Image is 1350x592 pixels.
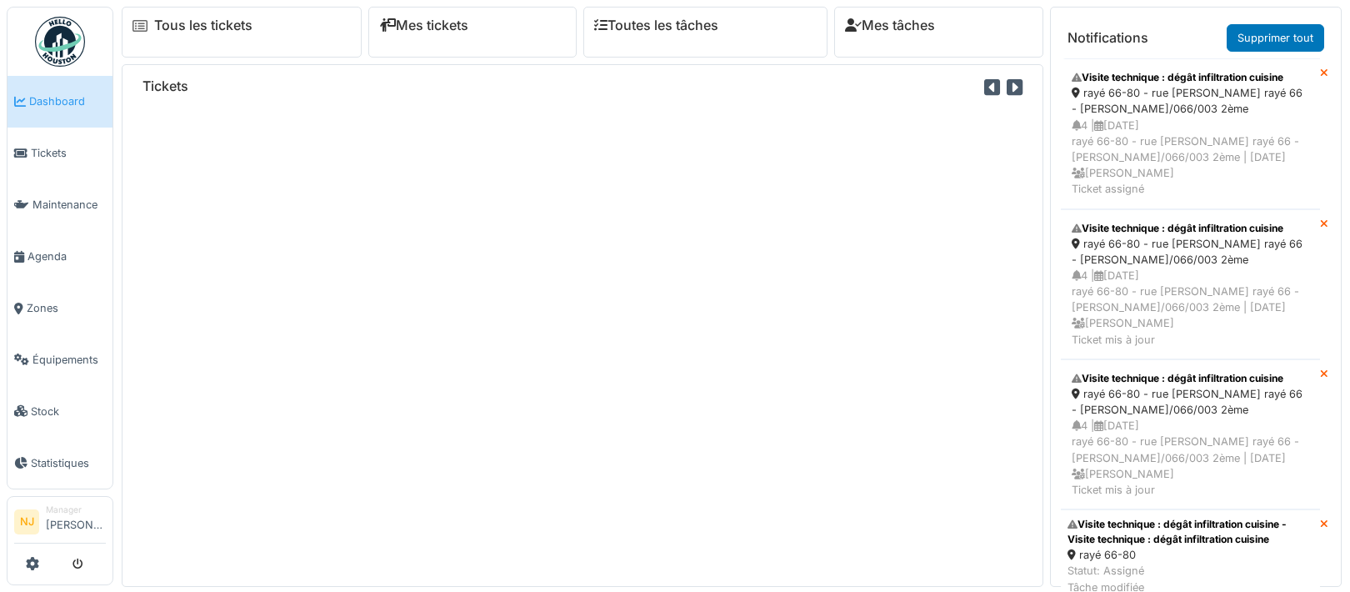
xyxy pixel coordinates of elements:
[7,128,112,179] a: Tickets
[1227,24,1324,52] a: Supprimer tout
[1072,371,1309,386] div: Visite technique : dégât infiltration cuisine
[1072,118,1309,198] div: 4 | [DATE] rayé 66-80 - rue [PERSON_NAME] rayé 66 - [PERSON_NAME]/066/003 2ème | [DATE] [PERSON_N...
[32,197,106,213] span: Maintenance
[29,93,106,109] span: Dashboard
[1072,221,1309,236] div: Visite technique : dégât infiltration cuisine
[7,76,112,128] a: Dashboard
[1067,547,1313,563] div: rayé 66-80
[1061,359,1320,509] a: Visite technique : dégât infiltration cuisine rayé 66-80 - rue [PERSON_NAME] rayé 66 - [PERSON_NA...
[594,18,718,33] a: Toutes les tâches
[7,437,112,489] a: Statistiques
[1067,517,1313,547] div: Visite technique : dégât infiltration cuisine - Visite technique : dégât infiltration cuisine
[1072,70,1309,85] div: Visite technique : dégât infiltration cuisine
[31,455,106,471] span: Statistiques
[1072,418,1309,498] div: 4 | [DATE] rayé 66-80 - rue [PERSON_NAME] rayé 66 - [PERSON_NAME]/066/003 2ème | [DATE] [PERSON_N...
[7,334,112,386] a: Équipements
[7,385,112,437] a: Stock
[27,300,106,316] span: Zones
[1067,30,1148,46] h6: Notifications
[845,18,935,33] a: Mes tâches
[32,352,106,368] span: Équipements
[1072,386,1309,418] div: rayé 66-80 - rue [PERSON_NAME] rayé 66 - [PERSON_NAME]/066/003 2ème
[7,283,112,334] a: Zones
[1072,236,1309,268] div: rayé 66-80 - rue [PERSON_NAME] rayé 66 - [PERSON_NAME]/066/003 2ème
[31,145,106,161] span: Tickets
[1072,85,1309,117] div: rayé 66-80 - rue [PERSON_NAME] rayé 66 - [PERSON_NAME]/066/003 2ème
[31,404,106,419] span: Stock
[27,248,106,264] span: Agenda
[154,18,252,33] a: Tous les tickets
[1061,209,1320,359] a: Visite technique : dégât infiltration cuisine rayé 66-80 - rue [PERSON_NAME] rayé 66 - [PERSON_NA...
[35,17,85,67] img: Badge_color-CXgf-gQk.svg
[46,504,106,539] li: [PERSON_NAME]
[14,509,39,534] li: NJ
[142,78,188,94] h6: Tickets
[7,179,112,231] a: Maintenance
[379,18,468,33] a: Mes tickets
[1072,268,1309,348] div: 4 | [DATE] rayé 66-80 - rue [PERSON_NAME] rayé 66 - [PERSON_NAME]/066/003 2ème | [DATE] [PERSON_N...
[1061,58,1320,208] a: Visite technique : dégât infiltration cuisine rayé 66-80 - rue [PERSON_NAME] rayé 66 - [PERSON_NA...
[46,504,106,516] div: Manager
[7,231,112,283] a: Agenda
[14,504,106,544] a: NJ Manager[PERSON_NAME]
